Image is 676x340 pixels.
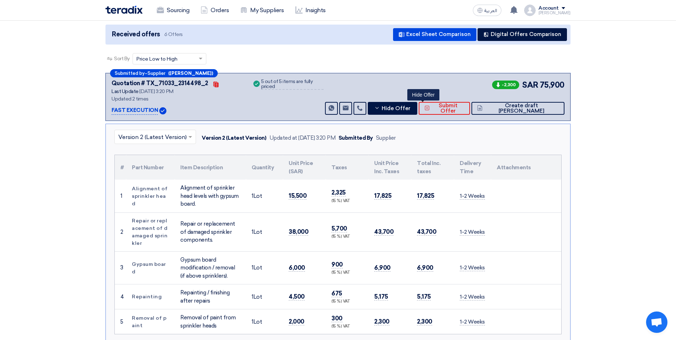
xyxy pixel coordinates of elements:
span: 1 [252,319,253,325]
td: Repainting [126,284,175,309]
span: 1-2 Weeks [460,264,485,271]
td: Gypsum board [126,251,175,284]
p: FAST EXECUTION [112,106,158,115]
span: Last Update [112,88,139,94]
div: Account [538,5,559,11]
span: Sort By [114,55,130,62]
b: ([PERSON_NAME]) [168,71,213,76]
div: Gypsum board modification / removal (if above sprinklers). [180,256,240,280]
div: Updated at [DATE] 3:20 PM [269,134,336,142]
span: -2,300 [492,81,519,89]
span: 2,300 [374,318,389,325]
div: Quotation # TX_71033_2314498_2 [112,79,208,88]
span: 17,825 [374,192,391,200]
div: Repair or replacement of damaged sprinkler components. [180,220,240,244]
span: 5,175 [417,293,431,300]
span: 300 [331,315,342,322]
span: 2,300 [417,318,432,325]
div: Version 2 (Latest Version) [202,134,267,142]
th: Unit Price (SAR) [283,155,326,180]
span: 1 [252,229,253,235]
span: 43,700 [374,228,393,236]
th: Item Description [175,155,246,180]
div: (15 %) VAT [331,198,363,204]
div: (15 %) VAT [331,299,363,305]
span: 1-2 Weeks [460,319,485,325]
div: Supplier [376,134,396,142]
th: Part Number [126,155,175,180]
span: 1 [252,264,253,271]
div: (15 %) VAT [331,324,363,330]
td: 1 [115,180,126,212]
th: Quantity [246,155,283,180]
span: 75,900 [540,79,564,91]
span: 1-2 Weeks [460,193,485,200]
span: 5,700 [331,225,347,232]
div: – [110,69,218,77]
div: Submitted By [339,134,373,142]
td: Lot [246,251,283,284]
button: العربية [473,5,501,16]
th: Unit Price Inc. Taxes [368,155,411,180]
td: Removal of paint [126,309,175,334]
td: Lot [246,284,283,309]
td: Repair or replacement of damaged sprinkler [126,212,175,251]
td: Lot [246,309,283,334]
div: Removal of paint from sprinkler heads [180,314,240,330]
button: Submit Offer [419,102,470,115]
span: 1-2 Weeks [460,229,485,236]
span: Price Low to High [136,55,177,63]
span: 6,900 [374,264,391,272]
div: [PERSON_NAME] [538,11,571,15]
span: 6 Offers [164,31,183,38]
div: 5 out of 5 items are fully priced [261,79,324,90]
button: Hide Offer [368,102,417,115]
span: 5,175 [374,293,388,300]
th: Delivery Time [454,155,491,180]
span: 1 [252,294,253,300]
img: profile_test.png [524,5,536,16]
span: 4,500 [289,293,305,300]
th: Attachments [491,155,561,180]
span: 2,325 [331,189,346,196]
td: 2 [115,212,126,251]
span: Create draft [PERSON_NAME] [484,103,559,114]
div: Alignment of sprinkler head levels with gypsum board. [180,184,240,208]
div: (15 %) VAT [331,270,363,276]
a: Sourcing [151,2,195,18]
span: 900 [331,261,343,268]
div: Hide Offer [407,89,439,101]
button: Create draft [PERSON_NAME] [471,102,564,115]
span: 1 [252,193,253,199]
span: 43,700 [417,228,436,236]
td: Alignment of sprinkler head [126,180,175,212]
td: 4 [115,284,126,309]
span: 15,500 [289,192,306,200]
span: Supplier [148,71,165,76]
span: 1-2 Weeks [460,294,485,300]
button: Digital Offers Comparison [478,28,567,41]
span: SAR [522,79,538,91]
span: العربية [484,8,497,13]
div: Repainting / finishing after repairs [180,289,240,305]
a: My Suppliers [234,2,289,18]
th: Taxes [326,155,368,180]
span: [DATE] 3:20 PM [139,88,173,94]
span: 17,825 [417,192,434,200]
span: Submit Offer [432,103,464,114]
td: 5 [115,309,126,334]
th: Total Inc. taxes [411,155,454,180]
td: Lot [246,180,283,212]
img: Verified Account [159,107,166,114]
span: Received offers [112,30,160,39]
div: (15 %) VAT [331,234,363,240]
td: Lot [246,212,283,251]
div: Updated 2 times [112,95,243,103]
span: 38,000 [289,228,308,236]
th: # [115,155,126,180]
td: 3 [115,251,126,284]
span: 6,000 [289,264,305,272]
a: Insights [290,2,331,18]
a: Open chat [646,311,667,333]
span: Hide Offer [382,106,411,111]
